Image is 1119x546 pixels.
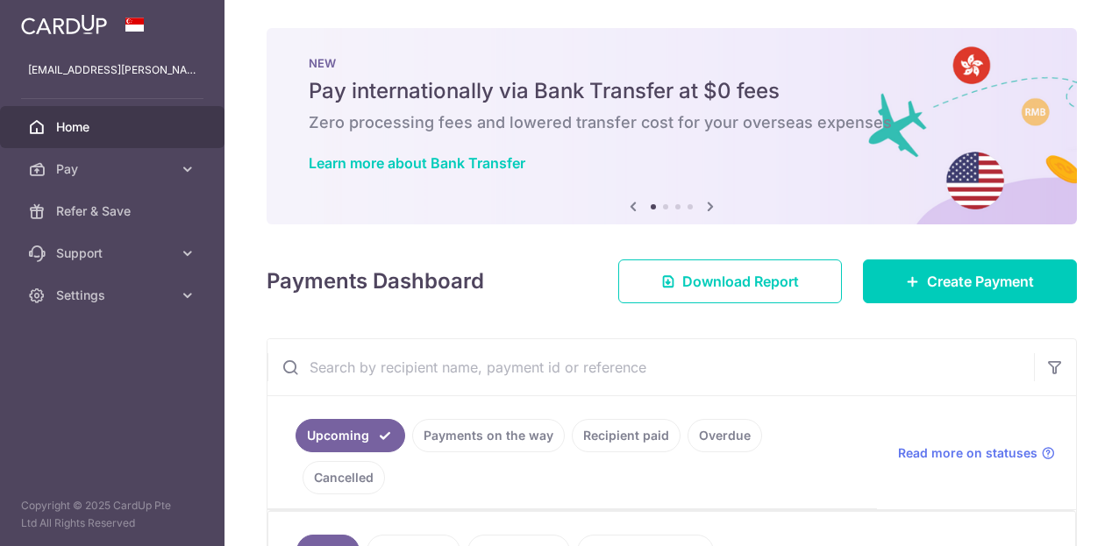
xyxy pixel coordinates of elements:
span: Settings [56,287,172,304]
a: Read more on statuses [898,444,1055,462]
a: Payments on the way [412,419,565,452]
h5: Pay internationally via Bank Transfer at $0 fees [309,77,1035,105]
img: Bank transfer banner [267,28,1077,224]
span: Home [56,118,172,136]
span: Support [56,245,172,262]
a: Cancelled [303,461,385,494]
a: Overdue [688,419,762,452]
p: NEW [309,56,1035,70]
span: Pay [56,160,172,178]
a: Download Report [618,259,842,303]
a: Create Payment [863,259,1077,303]
span: Download Report [682,271,799,292]
a: Recipient paid [572,419,681,452]
span: Create Payment [927,271,1034,292]
a: Learn more about Bank Transfer [309,154,525,172]
span: Read more on statuses [898,444,1037,462]
h4: Payments Dashboard [267,266,484,297]
a: Upcoming [296,419,405,452]
input: Search by recipient name, payment id or reference [267,339,1034,395]
span: Refer & Save [56,202,172,220]
p: [EMAIL_ADDRESS][PERSON_NAME][DOMAIN_NAME] [28,61,196,79]
h6: Zero processing fees and lowered transfer cost for your overseas expenses [309,112,1035,133]
img: CardUp [21,14,107,35]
